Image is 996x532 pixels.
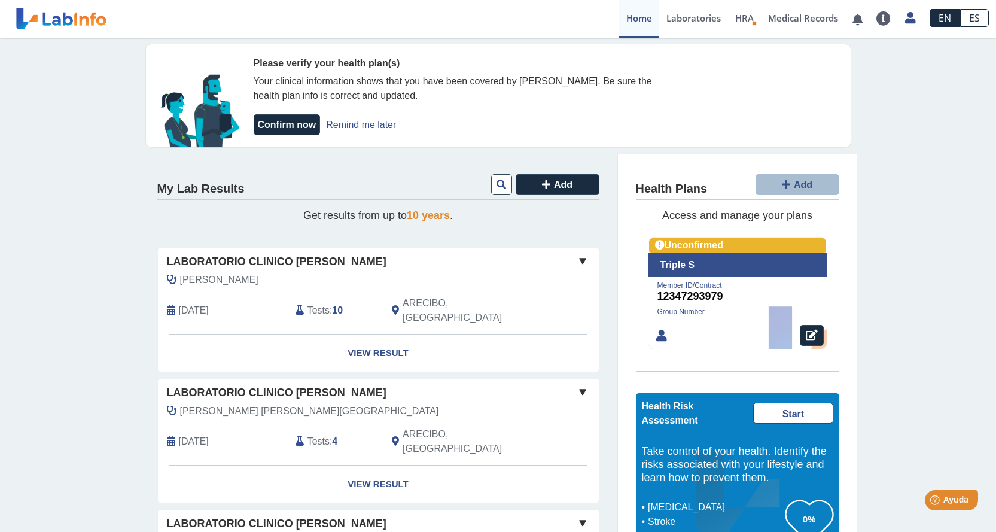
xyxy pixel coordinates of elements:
span: Get results from up to . [303,209,453,221]
span: 2024-06-21 [179,434,209,449]
div: : [287,296,383,325]
span: 10 years [407,209,450,221]
span: Your clinical information shows that you have been covered by [PERSON_NAME]. Be sure the health p... [254,76,652,101]
a: ES [960,9,989,27]
a: EN [930,9,960,27]
span: Laboratorio Clinico [PERSON_NAME] [167,385,386,401]
span: ARECIBO, PR [403,296,535,325]
h4: Health Plans [636,182,707,196]
a: View Result [158,335,599,372]
h4: My Lab Results [157,182,245,196]
a: View Result [158,466,599,503]
button: Add [516,174,599,195]
span: ARECIBO, PR [403,427,535,456]
b: 10 [332,305,343,315]
span: Tests [307,303,330,318]
span: Start [782,409,804,419]
span: Add [554,180,572,190]
span: 2025-07-29 [179,303,209,318]
a: Remind me later [326,120,396,130]
span: Access and manage your plans [662,209,812,221]
li: Stroke [645,515,785,529]
button: Add [756,174,839,195]
h5: Take control of your health. Identify the risks associated with your lifestyle and learn how to p... [642,445,833,484]
button: Confirm now [254,114,321,135]
span: Tests [307,434,330,449]
iframe: Help widget launcher [890,485,983,519]
span: Laboratorio Clinico [PERSON_NAME] [167,516,386,532]
li: [MEDICAL_DATA] [645,500,785,515]
div: : [287,427,383,456]
h3: 0% [785,512,833,527]
a: Start [753,403,833,424]
span: Laboratorio Clinico [PERSON_NAME] [167,254,386,270]
span: Vazquez, Mirelys [180,273,258,287]
div: Please verify your health plan(s) [254,56,678,71]
span: Health Risk Assessment [642,401,698,425]
span: Quiles Torres, Mairim [180,404,439,418]
span: Add [794,180,812,190]
span: HRA [735,12,754,24]
b: 4 [332,436,337,446]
